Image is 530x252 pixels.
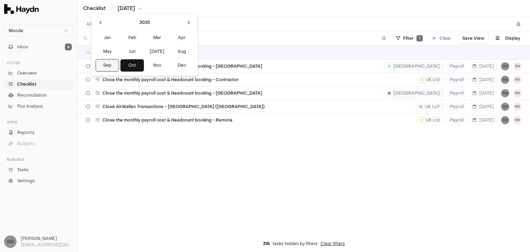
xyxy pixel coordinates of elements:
[96,59,119,71] button: Sep
[139,19,150,26] span: 2025
[170,59,194,71] button: Dec
[145,31,169,44] button: Mar
[170,45,194,58] button: Aug
[120,31,144,44] button: Feb
[96,45,119,58] button: May
[120,45,144,58] button: Jun
[96,31,119,44] button: Jan
[145,59,169,71] button: Nov
[145,45,169,58] button: [DATE]
[170,31,194,44] button: Apr
[120,59,144,71] button: Oct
